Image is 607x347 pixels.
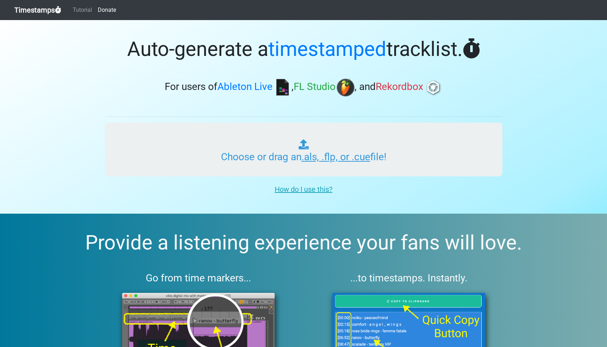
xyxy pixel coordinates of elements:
h2: Provide a listening experience your fans will love. [17,231,590,255]
h3: Go from time markers... [105,272,292,284]
a: Timestamps [14,3,61,17]
a: Tutorial [70,3,95,17]
h1: Auto-generate a tracklist. [105,37,502,61]
h3: ...to timestamps. Instantly. [315,272,502,284]
span: Ableton Live [217,81,273,93]
img: rb.png [424,79,442,96]
span: FL Studio [294,81,336,93]
iframe: Drift Widget Chat Controller [571,311,598,338]
span: timestamped [268,37,386,61]
h3: For users of , , and [105,79,502,96]
img: fl.png [337,79,355,96]
a: Donate [95,3,119,17]
img: ableton.png [274,79,292,96]
u: How do I use this? [275,185,332,194]
span: Rekordbox [376,81,423,93]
